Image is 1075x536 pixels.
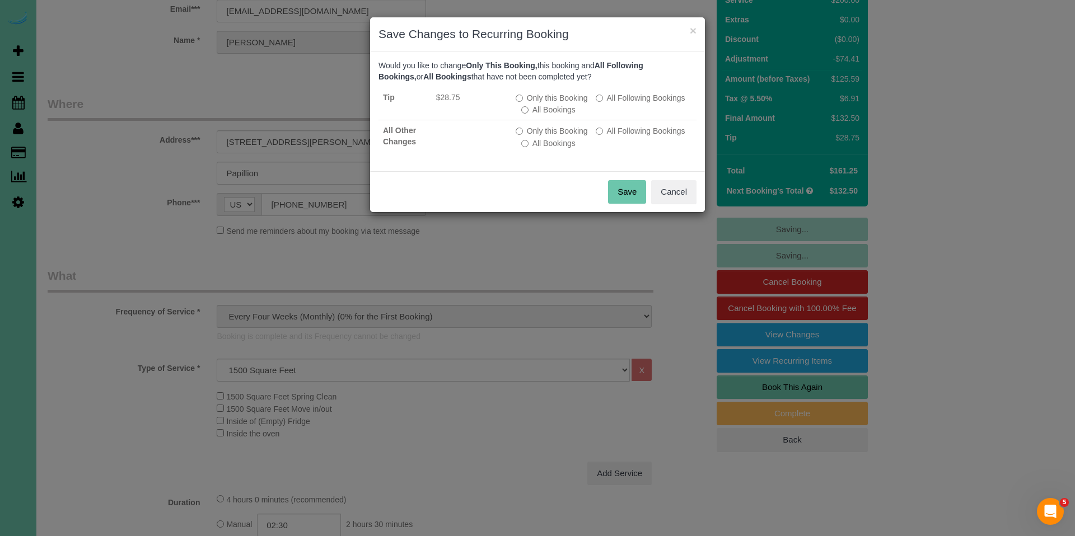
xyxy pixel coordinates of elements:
[690,25,697,36] button: ×
[651,180,697,204] button: Cancel
[596,92,685,104] label: This and all the bookings after it will be changed.
[1037,498,1064,525] iframe: Intercom live chat
[1060,498,1069,507] span: 5
[378,26,697,43] h3: Save Changes to Recurring Booking
[516,95,523,102] input: Only this Booking
[596,95,603,102] input: All Following Bookings
[466,61,537,70] b: Only This Booking,
[378,60,697,82] p: Would you like to change this booking and or that have not been completed yet?
[516,128,523,135] input: Only this Booking
[521,104,576,115] label: All bookings that have not been completed yet will be changed.
[516,125,588,137] label: All other bookings in the series will remain the same.
[383,126,416,146] strong: All Other Changes
[383,93,395,102] strong: Tip
[596,128,603,135] input: All Following Bookings
[423,72,471,81] b: All Bookings
[521,106,529,114] input: All Bookings
[596,125,685,137] label: This and all the bookings after it will be changed.
[516,92,588,104] label: All other bookings in the series will remain the same.
[608,180,646,204] button: Save
[432,87,511,120] td: $28.75
[521,140,529,147] input: All Bookings
[521,138,576,149] label: All bookings that have not been completed yet will be changed.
